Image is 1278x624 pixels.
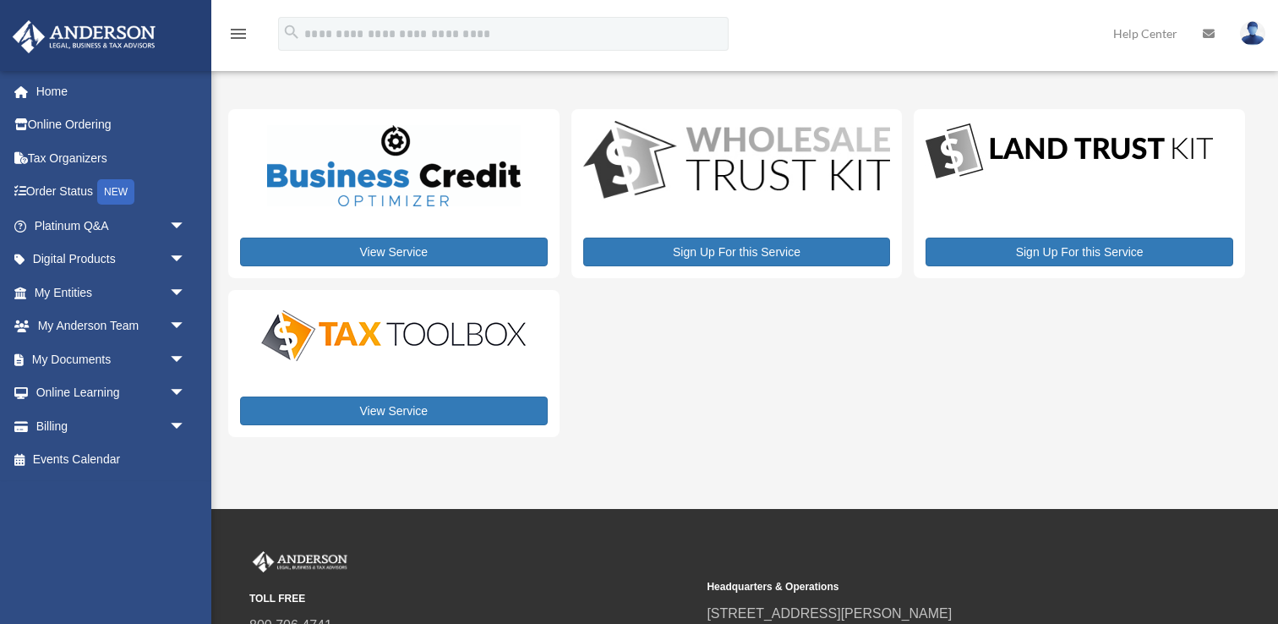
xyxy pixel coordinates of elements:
a: Platinum Q&Aarrow_drop_down [12,209,211,243]
a: Order StatusNEW [12,175,211,210]
img: Anderson Advisors Platinum Portal [8,20,161,53]
a: Events Calendar [12,443,211,477]
a: Digital Productsarrow_drop_down [12,243,203,276]
small: TOLL FREE [249,590,695,608]
span: arrow_drop_down [169,309,203,344]
a: My Entitiesarrow_drop_down [12,276,211,309]
i: search [282,23,301,41]
img: User Pic [1240,21,1265,46]
a: Home [12,74,211,108]
i: menu [228,24,248,44]
span: arrow_drop_down [169,276,203,310]
a: Sign Up For this Service [926,238,1233,266]
a: Billingarrow_drop_down [12,409,211,443]
a: Tax Organizers [12,141,211,175]
a: My Anderson Teamarrow_drop_down [12,309,211,343]
a: View Service [240,238,548,266]
a: Online Ordering [12,108,211,142]
span: arrow_drop_down [169,243,203,277]
a: Online Learningarrow_drop_down [12,376,211,410]
a: View Service [240,397,548,425]
a: menu [228,30,248,44]
img: LandTrust_lgo-1.jpg [926,121,1213,183]
a: Sign Up For this Service [583,238,891,266]
img: WS-Trust-Kit-lgo-1.jpg [583,121,891,202]
small: Headquarters & Operations [707,578,1152,596]
a: My Documentsarrow_drop_down [12,342,211,376]
span: arrow_drop_down [169,376,203,411]
img: Anderson Advisors Platinum Portal [249,551,351,573]
span: arrow_drop_down [169,342,203,377]
div: NEW [97,179,134,205]
a: [STREET_ADDRESS][PERSON_NAME] [707,606,952,621]
span: arrow_drop_down [169,209,203,244]
span: arrow_drop_down [169,409,203,444]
